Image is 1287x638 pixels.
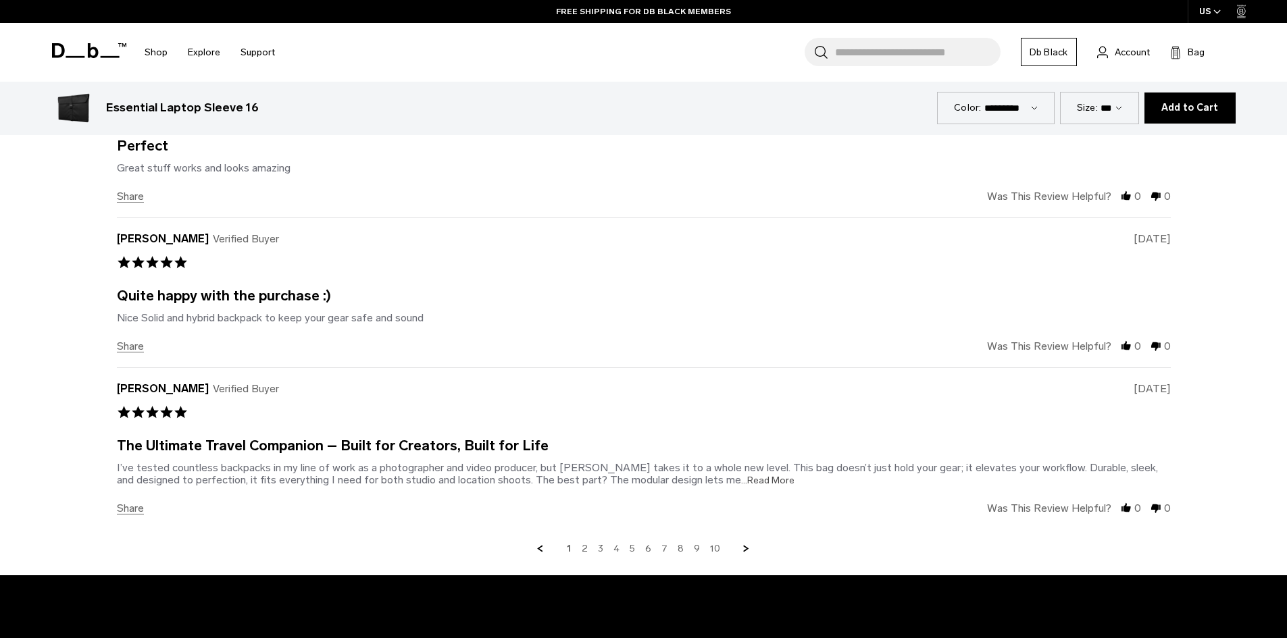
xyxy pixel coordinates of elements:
span: share [117,502,144,514]
a: Explore [188,28,220,76]
span: Verified Buyer [213,383,279,394]
div: vote down Review by Rasmus V. on 7 Oct 2024 [1150,502,1162,514]
span: share [117,191,146,203]
span: 0 [1164,502,1171,514]
button: Add to Cart [1144,92,1236,124]
div: Great stuff works and looks amazing [117,161,291,174]
span: share [117,503,146,514]
span: Bag [1188,45,1205,59]
div: Perfect [117,140,168,151]
span: Account [1115,45,1150,59]
span: Was this review helpful? [987,502,1111,514]
span: Was this review helpful? [987,190,1111,202]
span: review date 12/06/24 [1134,233,1171,244]
h3: Essential Laptop Sleeve 16 [106,99,259,117]
span: 0 [1134,340,1141,352]
a: Goto Page 10 [710,543,720,555]
nav: Main Navigation [134,23,285,82]
span: [PERSON_NAME] [117,383,209,394]
a: Account [1097,44,1150,60]
span: 0 [1134,502,1141,514]
span: 0 [1164,340,1171,352]
span: 0 [1164,190,1171,202]
div: vote up Review by Rasmus V. on 7 Oct 2024 [1120,502,1132,514]
div: I’ve tested countless backpacks in my line of work as a photographer and video producer, but [PER... [117,461,1158,486]
span: share [117,340,144,352]
a: Support [241,28,275,76]
label: Size: [1077,101,1098,115]
a: Goto Page 2 [582,543,588,555]
a: Goto Page 7 [661,543,667,555]
div: The Ultimate Travel Companion – Built for Creators, Built for Life [117,440,549,451]
a: Goto Page 4 [613,543,620,555]
span: 0 [1134,190,1141,202]
a: Next Page [740,543,753,555]
nav: Browse next and previous reviews [117,543,1171,555]
span: Verified Buyer [213,233,279,244]
a: Goto Page 5 [630,543,635,555]
img: Essential Laptop Sleeve 16 Black Out [52,86,95,130]
a: Db Black [1021,38,1077,66]
span: [PERSON_NAME] [117,233,209,244]
div: Quite happy with the purchase :) [117,290,331,301]
a: Previous Page [534,543,547,555]
div: vote up Review by Dennis M. on 15 Dec 2024 [1120,190,1132,203]
span: share [117,190,144,203]
span: review date 10/07/24 [1134,383,1171,394]
a: Goto Page 8 [678,543,684,555]
a: Goto Page 3 [598,543,603,555]
div: Nice Solid and hybrid backpack to keep your gear safe and sound [117,311,424,324]
a: Goto Page 9 [694,543,700,555]
span: ...Read More [741,475,794,486]
a: Goto Page 6 [645,543,651,555]
a: FREE SHIPPING FOR DB BLACK MEMBERS [556,5,731,18]
div: vote down Review by Marcos C. on 6 Dec 2024 [1150,340,1162,352]
label: Color: [954,101,982,115]
div: vote down Review by Dennis M. on 15 Dec 2024 [1150,190,1162,203]
div: vote up Review by Marcos C. on 6 Dec 2024 [1120,340,1132,352]
span: Add to Cart [1161,103,1219,113]
a: Shop [145,28,168,76]
button: Bag [1170,44,1205,60]
a: Page 1, Current Page [567,543,572,555]
span: Was this review helpful? [987,340,1111,352]
span: share [117,341,146,352]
